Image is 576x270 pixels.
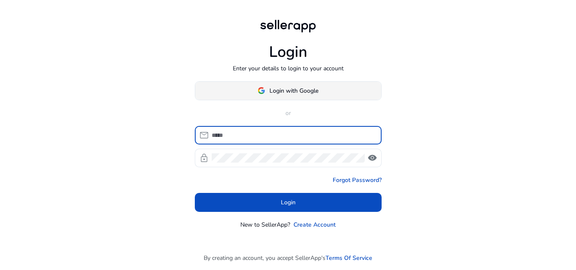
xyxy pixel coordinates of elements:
[199,153,209,163] span: lock
[199,130,209,140] span: mail
[233,64,344,73] p: Enter your details to login to your account
[240,220,290,229] p: New to SellerApp?
[293,220,336,229] a: Create Account
[269,86,318,95] span: Login with Google
[258,87,265,94] img: google-logo.svg
[195,109,382,118] p: or
[281,198,296,207] span: Login
[333,176,382,184] a: Forgot Password?
[195,193,382,212] button: Login
[367,153,377,163] span: visibility
[326,254,372,262] a: Terms Of Service
[269,43,307,61] h1: Login
[195,81,382,100] button: Login with Google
